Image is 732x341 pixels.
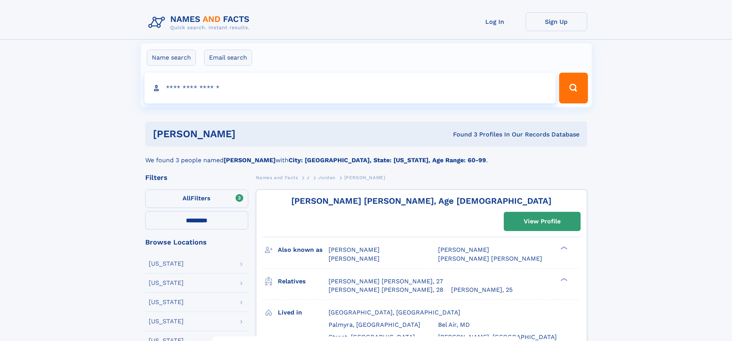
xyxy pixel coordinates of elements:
span: Bel Air, MD [438,321,470,328]
img: Logo Names and Facts [145,12,256,33]
a: J [307,173,310,182]
div: ❯ [559,246,568,251]
b: [PERSON_NAME] [224,156,276,164]
div: We found 3 people named with . [145,146,587,165]
a: [PERSON_NAME] [PERSON_NAME], 27 [329,277,443,286]
a: Log In [464,12,526,31]
a: Names and Facts [256,173,298,182]
a: Sign Up [526,12,587,31]
div: Browse Locations [145,239,248,246]
h3: Relatives [278,275,329,288]
a: Jordan [318,173,335,182]
div: [US_STATE] [149,299,184,305]
div: Found 3 Profiles In Our Records Database [344,130,579,139]
a: [PERSON_NAME], 25 [451,286,513,294]
div: [US_STATE] [149,280,184,286]
h3: Lived in [278,306,329,319]
label: Email search [204,50,252,66]
div: [US_STATE] [149,318,184,324]
div: Filters [145,174,248,181]
span: Jordan [318,175,335,180]
span: All [183,195,191,202]
div: ❯ [559,277,568,282]
a: [PERSON_NAME] [PERSON_NAME], Age [DEMOGRAPHIC_DATA] [291,196,551,206]
a: View Profile [504,212,580,231]
span: [GEOGRAPHIC_DATA], [GEOGRAPHIC_DATA] [329,309,460,316]
h3: Also known as [278,243,329,256]
span: J [307,175,310,180]
input: search input [144,73,556,103]
div: View Profile [524,213,561,230]
span: [PERSON_NAME] [329,255,380,262]
span: [PERSON_NAME] [PERSON_NAME] [438,255,542,262]
label: Name search [147,50,196,66]
label: Filters [145,190,248,208]
button: Search Button [559,73,588,103]
a: [PERSON_NAME] [PERSON_NAME], 28 [329,286,443,294]
span: Street, [GEOGRAPHIC_DATA] [329,333,415,341]
h1: [PERSON_NAME] [153,129,344,139]
span: Palmyra, [GEOGRAPHIC_DATA] [329,321,420,328]
b: City: [GEOGRAPHIC_DATA], State: [US_STATE], Age Range: 60-99 [289,156,486,164]
span: [PERSON_NAME] [344,175,385,180]
span: [PERSON_NAME], [GEOGRAPHIC_DATA] [438,333,557,341]
span: [PERSON_NAME] [329,246,380,253]
div: [US_STATE] [149,261,184,267]
span: [PERSON_NAME] [438,246,489,253]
